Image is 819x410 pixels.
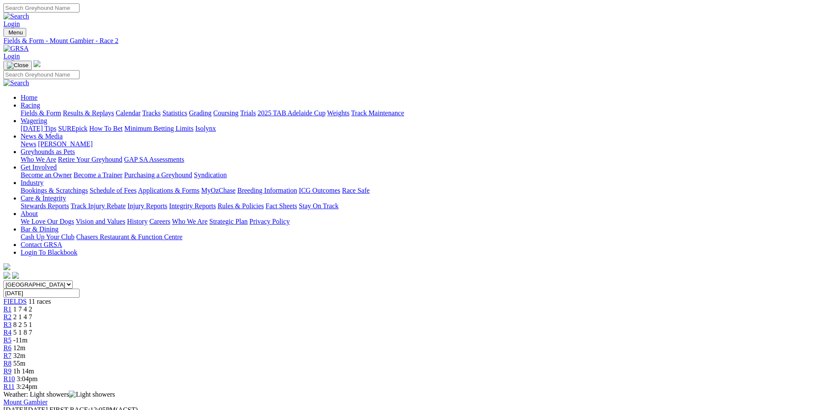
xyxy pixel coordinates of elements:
[249,218,290,225] a: Privacy Policy
[74,171,123,179] a: Become a Trainer
[3,313,12,321] a: R2
[3,329,12,336] a: R4
[213,109,239,117] a: Coursing
[21,218,74,225] a: We Love Our Dogs
[17,375,38,382] span: 3:04pm
[3,79,29,87] img: Search
[201,187,236,194] a: MyOzChase
[3,28,26,37] button: Toggle navigation
[327,109,350,117] a: Weights
[124,125,193,132] a: Minimum Betting Limits
[21,140,36,148] a: News
[116,109,141,117] a: Calendar
[299,187,340,194] a: ICG Outcomes
[3,360,12,367] a: R8
[3,352,12,359] a: R7
[34,60,40,67] img: logo-grsa-white.png
[89,187,136,194] a: Schedule of Fees
[299,202,338,210] a: Stay On Track
[13,305,32,313] span: 1 7 4 2
[71,202,126,210] a: Track Injury Rebate
[21,156,816,163] div: Greyhounds as Pets
[21,249,77,256] a: Login To Blackbook
[21,140,816,148] div: News & Media
[127,202,167,210] a: Injury Reports
[3,375,15,382] a: R10
[21,194,66,202] a: Care & Integrity
[172,218,208,225] a: Who We Are
[69,391,115,398] img: Light showers
[7,62,28,69] img: Close
[21,233,74,240] a: Cash Up Your Club
[13,336,28,344] span: -11m
[3,344,12,351] a: R6
[3,391,115,398] span: Weather: Light showers
[76,218,125,225] a: Vision and Values
[209,218,248,225] a: Strategic Plan
[12,272,19,279] img: twitter.svg
[3,70,80,79] input: Search
[3,298,27,305] a: FIELDS
[3,336,12,344] a: R5
[169,202,216,210] a: Integrity Reports
[58,156,123,163] a: Retire Your Greyhound
[21,117,47,124] a: Wagering
[3,398,48,406] a: Mount Gambier
[21,102,40,109] a: Racing
[149,218,170,225] a: Careers
[13,352,25,359] span: 32m
[142,109,161,117] a: Tracks
[21,187,816,194] div: Industry
[9,29,23,36] span: Menu
[266,202,297,210] a: Fact Sheets
[13,344,25,351] span: 12m
[194,171,227,179] a: Syndication
[21,218,816,225] div: About
[21,202,69,210] a: Stewards Reports
[21,179,43,186] a: Industry
[21,94,37,101] a: Home
[13,313,32,321] span: 2 1 4 7
[21,109,816,117] div: Racing
[3,52,20,60] a: Login
[3,367,12,375] span: R9
[38,140,92,148] a: [PERSON_NAME]
[3,3,80,12] input: Search
[21,171,72,179] a: Become an Owner
[21,109,61,117] a: Fields & Form
[28,298,51,305] span: 11 races
[127,218,147,225] a: History
[3,289,80,298] input: Select date
[3,263,10,270] img: logo-grsa-white.png
[21,133,63,140] a: News & Media
[21,163,57,171] a: Get Involved
[21,202,816,210] div: Care & Integrity
[13,321,32,328] span: 8 2 5 1
[138,187,199,194] a: Applications & Forms
[58,125,87,132] a: SUREpick
[218,202,264,210] a: Rules & Policies
[21,125,56,132] a: [DATE] Tips
[21,148,75,155] a: Greyhounds as Pets
[13,360,25,367] span: 55m
[3,61,32,70] button: Toggle navigation
[3,37,816,45] div: Fields & Form - Mount Gambier - Race 2
[3,383,15,390] a: R11
[63,109,114,117] a: Results & Replays
[3,12,29,20] img: Search
[21,210,38,217] a: About
[124,156,184,163] a: GAP SA Assessments
[195,125,216,132] a: Isolynx
[21,225,58,233] a: Bar & Dining
[3,305,12,313] a: R1
[240,109,256,117] a: Trials
[3,321,12,328] a: R3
